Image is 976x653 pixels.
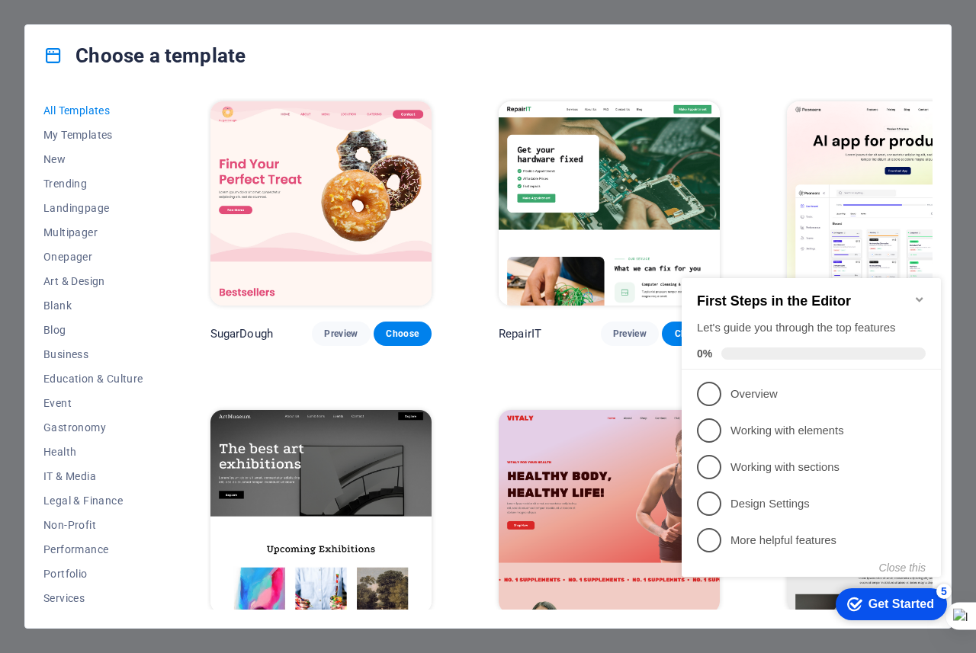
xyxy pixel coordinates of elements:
[374,322,432,346] button: Choose
[210,326,273,341] p: SugarDough
[6,264,265,300] li: More helpful features
[43,415,143,440] button: Gastronomy
[43,592,143,604] span: Services
[43,196,143,220] button: Landingpage
[43,275,143,287] span: Art & Design
[43,129,143,141] span: My Templates
[21,62,250,78] div: Let's guide you through the top features
[312,322,370,346] button: Preview
[193,339,258,353] div: Get Started
[43,342,143,367] button: Business
[613,328,647,340] span: Preview
[43,251,143,263] span: Onepager
[43,226,143,238] span: Multipager
[43,367,143,391] button: Education & Culture
[43,299,143,312] span: Blank
[674,328,708,340] span: Choose
[204,303,250,315] button: Close this
[43,104,143,117] span: All Templates
[43,43,246,68] h4: Choose a template
[43,220,143,245] button: Multipager
[43,488,143,513] button: Legal & Finance
[160,330,271,362] div: Get Started 5 items remaining, 0% complete
[210,410,432,614] img: Art Museum
[601,322,659,346] button: Preview
[55,238,238,254] p: Design Settings
[6,117,265,154] li: Overview
[43,123,143,147] button: My Templates
[43,318,143,342] button: Blog
[43,348,143,360] span: Business
[43,568,143,580] span: Portfolio
[43,495,143,507] span: Legal & Finance
[43,519,143,531] span: Non-Profit
[499,101,720,306] img: RepairIT
[55,165,238,181] p: Working with elements
[43,440,143,464] button: Health
[43,421,143,434] span: Gastronomy
[43,373,143,385] span: Education & Culture
[386,328,419,340] span: Choose
[43,397,143,409] span: Event
[6,227,265,264] li: Design Settings
[43,586,143,610] button: Services
[55,128,238,144] p: Overview
[261,325,276,341] div: 5
[43,202,143,214] span: Landingpage
[43,391,143,415] button: Event
[43,178,143,190] span: Trending
[43,562,143,586] button: Portfolio
[43,98,143,123] button: All Templates
[324,328,358,340] span: Preview
[43,324,143,336] span: Blog
[43,147,143,171] button: New
[662,322,720,346] button: Choose
[43,537,143,562] button: Performance
[6,190,265,227] li: Working with sections
[43,269,143,293] button: Art & Design
[43,470,143,482] span: IT & Media
[55,201,238,217] p: Working with sections
[21,89,46,101] span: 0%
[499,410,720,614] img: Vitaly
[43,293,143,318] button: Blank
[43,543,143,555] span: Performance
[43,171,143,196] button: Trending
[499,326,541,341] p: RepairIT
[55,274,238,290] p: More helpful features
[6,154,265,190] li: Working with elements
[43,446,143,458] span: Health
[43,513,143,537] button: Non-Profit
[238,35,250,47] div: Minimize checklist
[43,153,143,165] span: New
[43,464,143,488] button: IT & Media
[210,101,432,306] img: SugarDough
[21,35,250,51] h2: First Steps in the Editor
[43,245,143,269] button: Onepager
